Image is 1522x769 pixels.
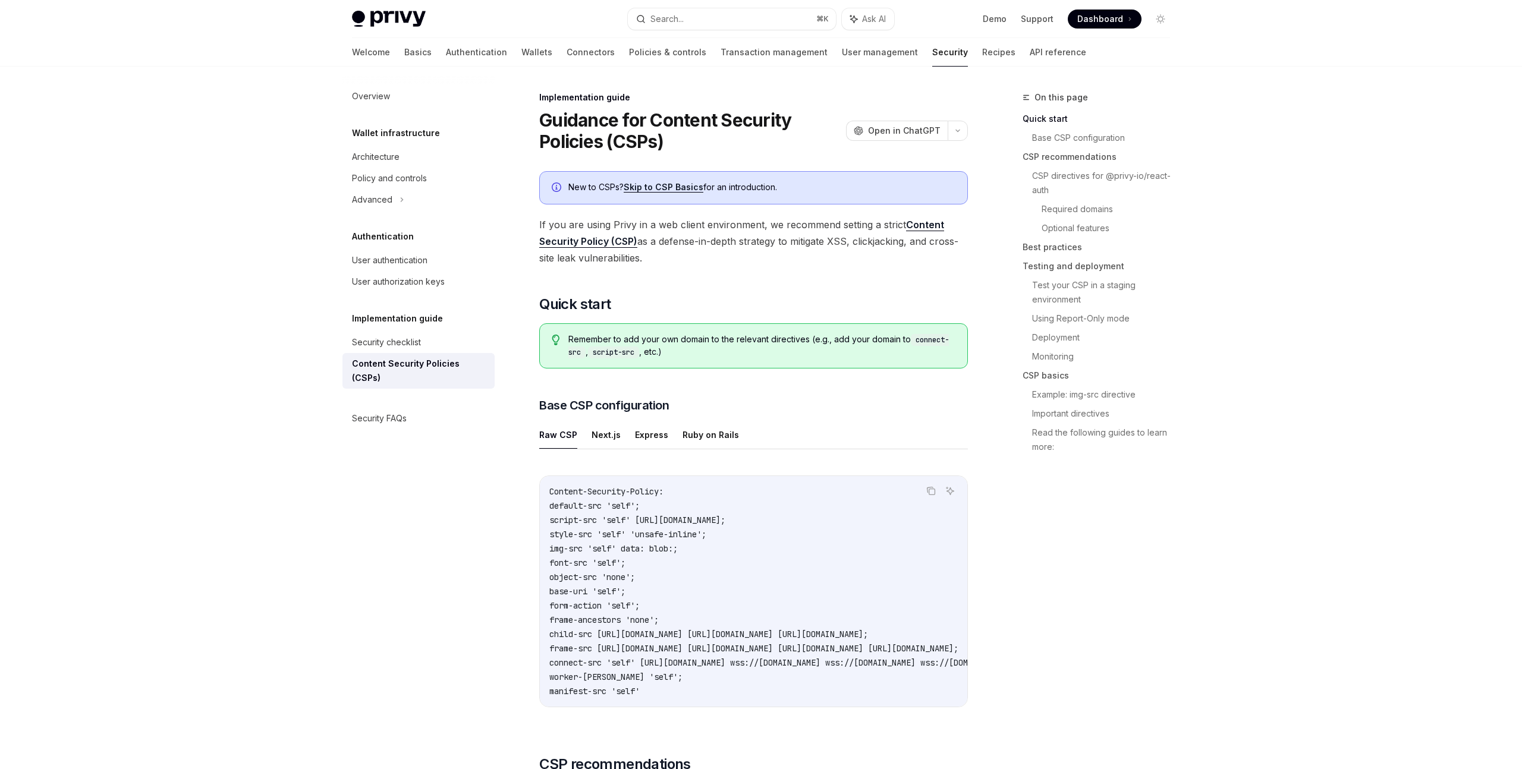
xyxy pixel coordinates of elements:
a: Support [1021,13,1054,25]
a: Security checklist [342,332,495,353]
a: Welcome [352,38,390,67]
a: CSP directives for @privy-io/react-auth [1032,166,1180,200]
div: Security checklist [352,335,421,349]
a: Base CSP configuration [1032,128,1180,147]
div: Advanced [352,193,392,207]
h5: Authentication [352,229,414,244]
a: Authentication [446,38,507,67]
div: Search... [650,12,684,26]
a: Connectors [567,38,615,67]
a: Best practices [1023,238,1180,257]
span: frame-src [URL][DOMAIN_NAME] [URL][DOMAIN_NAME] [URL][DOMAIN_NAME] [URL][DOMAIN_NAME]; [549,643,958,654]
a: CSP recommendations [1023,147,1180,166]
span: style-src 'self' 'unsafe-inline'; [549,529,706,540]
div: User authentication [352,253,427,267]
div: Content Security Policies (CSPs) [352,357,488,385]
a: Required domains [1042,200,1180,219]
code: connect-src [568,334,949,358]
span: Remember to add your own domain to the relevant directives (e.g., add your domain to , , etc.) [568,333,955,358]
a: Architecture [342,146,495,168]
span: Ask AI [862,13,886,25]
a: Security FAQs [342,408,495,429]
a: API reference [1030,38,1086,67]
span: If you are using Privy in a web client environment, we recommend setting a strict as a defense-in... [539,216,968,266]
button: Copy the contents from the code block [923,483,939,499]
button: Ask AI [842,8,894,30]
span: worker-[PERSON_NAME] 'self'; [549,672,683,682]
span: connect-src 'self' [URL][DOMAIN_NAME] wss://[DOMAIN_NAME] wss://[DOMAIN_NAME] wss://[DOMAIN_NAME]... [549,657,1220,668]
a: Dashboard [1068,10,1141,29]
span: script-src 'self' [URL][DOMAIN_NAME]; [549,515,725,525]
div: Implementation guide [539,92,968,103]
span: form-action 'self'; [549,600,640,611]
a: Testing and deployment [1023,257,1180,276]
a: Using Report-Only mode [1032,309,1180,328]
span: object-src 'none'; [549,572,635,582]
a: Basics [404,38,432,67]
a: Skip to CSP Basics [624,182,703,193]
a: Read the following guides to learn more: [1032,423,1180,456]
a: Security [932,38,968,67]
span: Open in ChatGPT [868,125,941,137]
a: Demo [983,13,1007,25]
span: default-src 'self'; [549,500,640,511]
span: font-src 'self'; [549,557,625,568]
div: Security FAQs [352,411,407,426]
button: Next.js [592,421,621,449]
span: ⌘ K [816,14,829,24]
span: Dashboard [1077,13,1123,25]
a: Deployment [1032,328,1180,347]
span: img-src 'self' data: blob:; [549,543,678,554]
h1: Guidance for Content Security Policies (CSPs) [539,109,841,152]
a: User authentication [342,250,495,271]
button: Toggle dark mode [1151,10,1170,29]
a: Wallets [521,38,552,67]
img: light logo [352,11,426,27]
a: Optional features [1042,219,1180,238]
a: CSP basics [1023,366,1180,385]
span: Content-Security-Policy: [549,486,663,497]
span: frame-ancestors 'none'; [549,614,659,625]
button: Ruby on Rails [683,421,739,449]
div: Policy and controls [352,171,427,185]
span: Quick start [539,295,611,314]
span: child-src [URL][DOMAIN_NAME] [URL][DOMAIN_NAME] [URL][DOMAIN_NAME]; [549,629,868,639]
a: Monitoring [1032,347,1180,366]
span: Base CSP configuration [539,397,669,414]
button: Raw CSP [539,421,577,449]
span: manifest-src 'self' [549,686,640,696]
a: User management [842,38,918,67]
a: Content Security Policies (CSPs) [342,353,495,389]
div: Overview [352,89,390,103]
a: Recipes [982,38,1015,67]
button: Ask AI [942,483,958,499]
svg: Tip [552,335,560,345]
div: User authorization keys [352,275,445,289]
a: Overview [342,86,495,107]
a: Policies & controls [629,38,706,67]
a: Quick start [1023,109,1180,128]
a: User authorization keys [342,271,495,292]
div: Architecture [352,150,400,164]
div: New to CSPs? for an introduction. [568,181,955,194]
h5: Wallet infrastructure [352,126,440,140]
span: On this page [1034,90,1088,105]
a: Important directives [1032,404,1180,423]
h5: Implementation guide [352,311,443,326]
span: base-uri 'self'; [549,586,625,597]
a: Example: img-src directive [1032,385,1180,404]
svg: Info [552,182,564,194]
button: Search...⌘K [628,8,836,30]
code: script-src [588,346,639,358]
button: Open in ChatGPT [846,121,948,141]
a: Policy and controls [342,168,495,189]
a: Transaction management [721,38,828,67]
button: Express [635,421,668,449]
a: Test your CSP in a staging environment [1032,276,1180,309]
